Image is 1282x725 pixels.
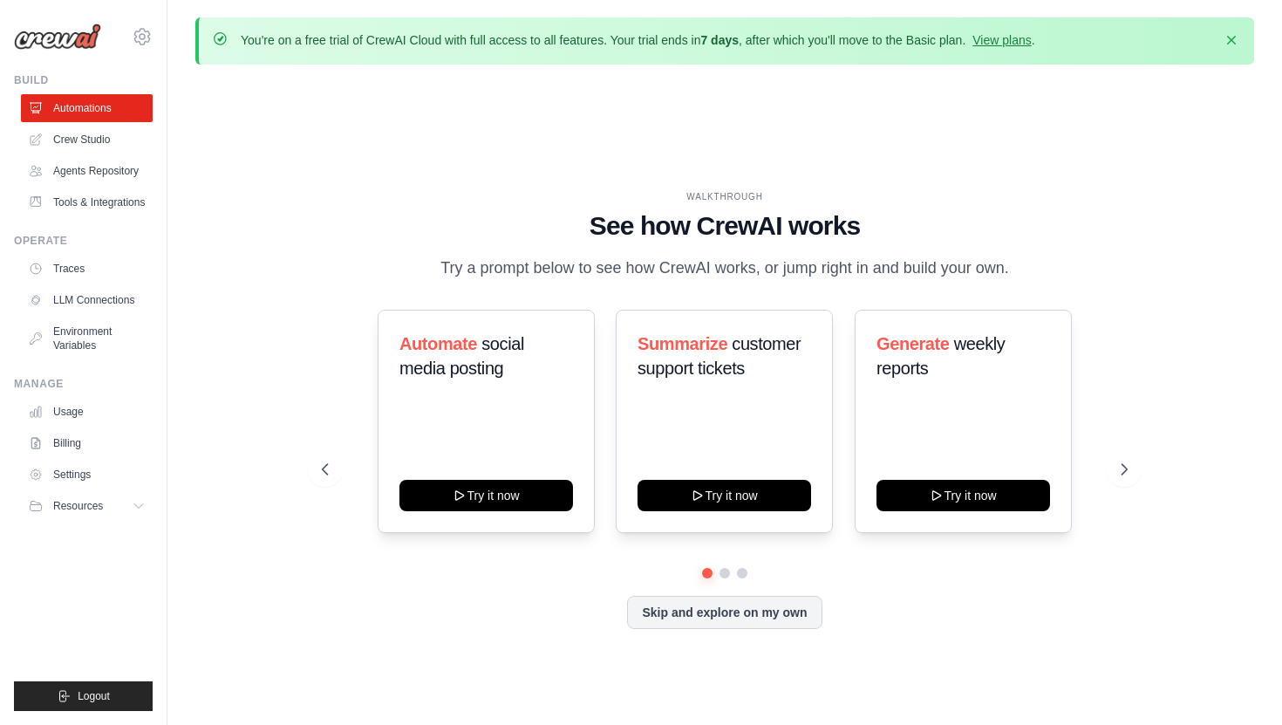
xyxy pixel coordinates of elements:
[21,318,153,359] a: Environment Variables
[638,334,801,378] span: customer support tickets
[78,689,110,703] span: Logout
[700,33,739,47] strong: 7 days
[53,499,103,513] span: Resources
[14,377,153,391] div: Manage
[638,334,727,353] span: Summarize
[627,596,822,629] button: Skip and explore on my own
[876,334,1005,378] span: weekly reports
[399,334,477,353] span: Automate
[21,492,153,520] button: Resources
[322,190,1127,203] div: WALKTHROUGH
[14,681,153,711] button: Logout
[399,480,573,511] button: Try it now
[21,157,153,185] a: Agents Repository
[14,234,153,248] div: Operate
[21,188,153,216] a: Tools & Integrations
[876,480,1050,511] button: Try it now
[21,461,153,489] a: Settings
[21,398,153,426] a: Usage
[14,73,153,87] div: Build
[21,286,153,314] a: LLM Connections
[432,256,1018,281] p: Try a prompt below to see how CrewAI works, or jump right in and build your own.
[21,94,153,122] a: Automations
[876,334,950,353] span: Generate
[241,31,1035,49] p: You're on a free trial of CrewAI Cloud with full access to all features. Your trial ends in , aft...
[399,334,524,378] span: social media posting
[21,255,153,283] a: Traces
[1195,641,1282,725] iframe: Chat Widget
[21,429,153,457] a: Billing
[21,126,153,154] a: Crew Studio
[638,480,811,511] button: Try it now
[14,24,101,50] img: Logo
[322,210,1127,242] h1: See how CrewAI works
[972,33,1031,47] a: View plans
